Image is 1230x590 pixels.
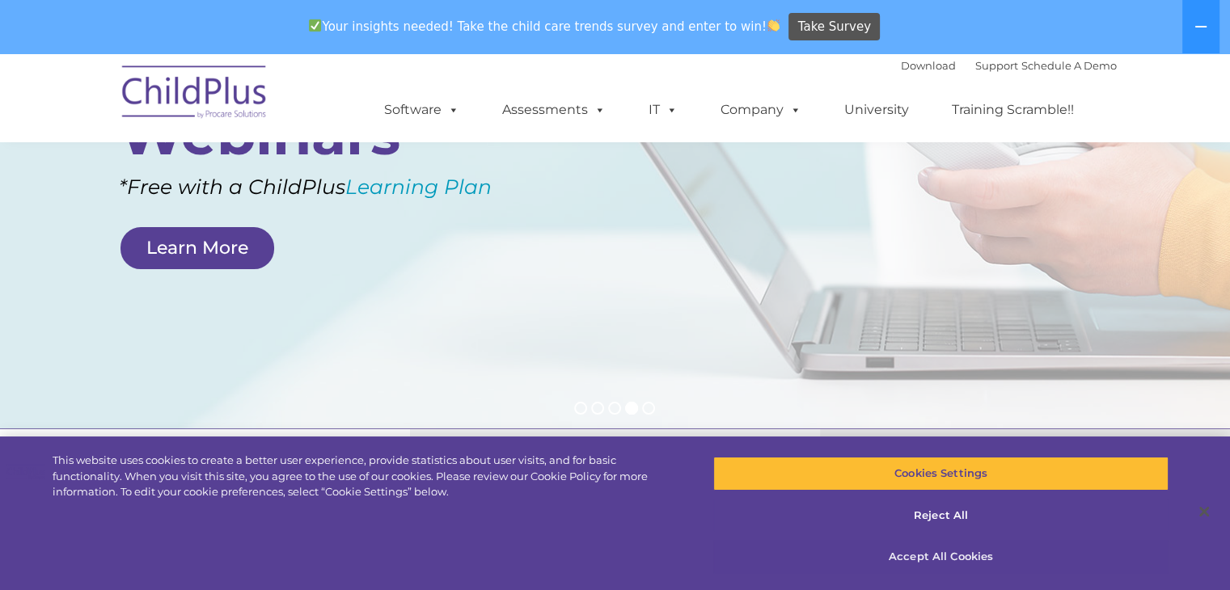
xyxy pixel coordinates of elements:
[302,11,787,42] span: Your insights needed! Take the child care trends survey and enter to win!
[713,457,1169,491] button: Cookies Settings
[975,59,1018,72] a: Support
[901,59,1117,72] font: |
[713,540,1169,574] button: Accept All Cookies
[828,94,925,126] a: University
[788,13,880,41] a: Take Survey
[119,49,518,162] rs-layer: Live Group Webinars
[53,453,677,500] div: This website uses cookies to create a better user experience, provide statistics about user visit...
[901,59,956,72] a: Download
[486,94,622,126] a: Assessments
[309,19,321,32] img: ✅
[368,94,476,126] a: Software
[713,499,1169,533] button: Reject All
[114,54,276,135] img: ChildPlus by Procare Solutions
[120,227,274,269] a: Learn More
[1186,494,1222,529] button: Close
[704,94,818,126] a: Company
[345,175,492,199] a: Learning Plan
[632,94,694,126] a: IT
[936,94,1090,126] a: Training Scramble!!
[1021,59,1117,72] a: Schedule A Demo
[119,169,553,205] rs-layer: *Free with a ChildPlus
[767,19,780,32] img: 👏
[225,107,274,119] span: Last name
[798,13,871,41] span: Take Survey
[225,173,294,185] span: Phone number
